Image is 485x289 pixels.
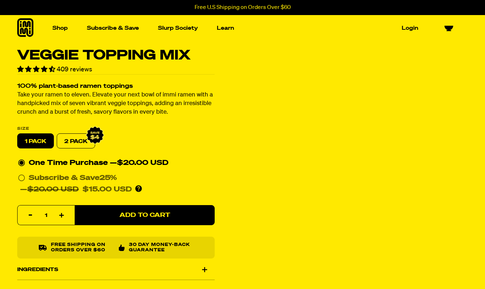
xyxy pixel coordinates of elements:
[75,205,215,226] button: Add to Cart
[50,15,421,41] nav: Main navigation
[17,127,215,131] label: Size
[17,49,215,62] h1: Veggie Topping Mix
[17,260,215,280] div: Ingredients
[18,157,214,169] div: One Time Purchase
[50,23,71,34] a: Shop
[17,66,57,73] span: 4.34 stars
[195,4,291,11] p: Free U.S Shipping on Orders Over $60
[22,206,70,226] input: quantity
[214,23,237,34] a: Learn
[17,134,54,149] label: 1 PACK
[51,243,113,253] p: Free shipping on orders over $60
[99,175,117,182] span: 25%
[83,186,132,193] span: $15.00 USD
[155,23,201,34] a: Slurp Society
[20,184,132,195] div: —
[57,134,95,149] label: 2 PACK
[117,160,168,167] span: $20.00 USD
[129,243,193,253] p: 30 Day Money-Back Guarantee
[27,186,79,193] del: $20.00 USD
[110,157,168,169] div: —
[84,23,142,34] a: Subscribe & Save
[29,172,117,184] div: Subscribe & Save
[120,212,170,218] span: Add to Cart
[57,66,92,73] span: 409 reviews
[17,91,215,117] p: Take your ramen to eleven. Elevate your next bowl of immi ramen with a handpicked mix of seven vi...
[17,84,215,90] h2: 100% plant-based ramen toppings
[399,23,421,34] a: Login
